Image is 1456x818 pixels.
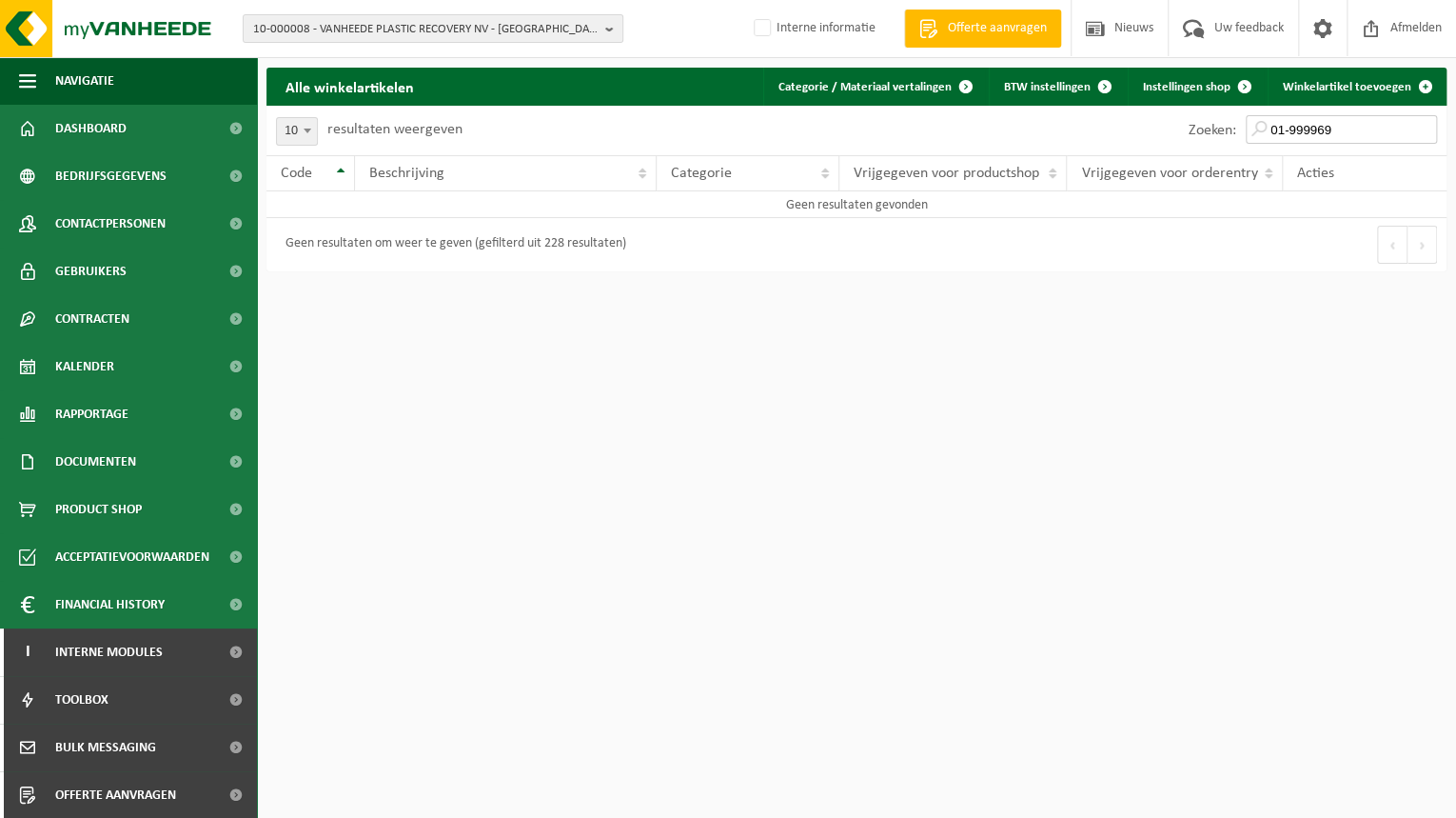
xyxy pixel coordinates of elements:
button: Next [1407,226,1437,264]
a: BTW instellingen [989,68,1124,106]
span: 10-000008 - VANHEEDE PLASTIC RECOVERY NV - [GEOGRAPHIC_DATA] [253,15,598,44]
a: Instellingen shop [1128,68,1264,106]
button: 10-000008 - VANHEEDE PLASTIC RECOVERY NV - [GEOGRAPHIC_DATA] [243,14,623,43]
label: Zoeken: [1189,123,1236,138]
span: Rapportage [55,390,128,438]
span: Categorie [671,166,732,181]
a: Offerte aanvragen [904,10,1061,48]
span: I [19,628,36,676]
span: Contactpersonen [55,200,166,248]
span: 10 [277,118,317,145]
label: resultaten weergeven [327,122,462,137]
span: Beschrijving [369,166,444,181]
span: Toolbox [55,676,108,724]
a: Winkelartikel toevoegen [1268,68,1445,106]
span: Acties [1297,166,1334,181]
span: Acceptatievoorwaarden [55,533,209,581]
td: Geen resultaten gevonden [266,191,1446,218]
h2: Alle winkelartikelen [266,68,433,105]
span: Bulk Messaging [55,724,156,771]
span: Offerte aanvragen [943,19,1052,38]
span: Gebruikers [55,248,127,295]
span: Product Shop [55,486,142,533]
span: Interne modules [55,628,163,676]
span: Contracten [55,295,129,343]
span: Financial History [55,581,165,628]
span: Dashboard [55,105,127,152]
span: Bedrijfsgegevens [55,152,167,200]
a: Categorie / Materiaal vertalingen [763,68,985,106]
span: Kalender [55,343,114,390]
div: Geen resultaten om weer te geven (gefilterd uit 228 resultaten) [276,228,626,262]
span: Code [281,166,312,181]
button: Previous [1377,226,1407,264]
span: 10 [276,117,318,146]
span: Vrijgegeven voor productshop [854,166,1039,181]
label: Interne informatie [750,14,876,43]
span: Vrijgegeven voor orderentry [1081,166,1257,181]
span: Documenten [55,438,136,486]
span: Navigatie [55,57,114,105]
